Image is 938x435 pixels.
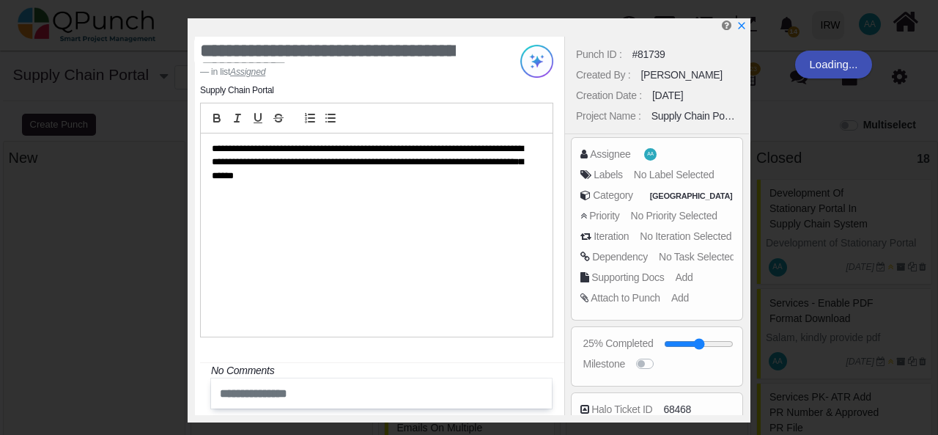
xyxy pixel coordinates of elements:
li: Supply Chain Portal [200,84,274,97]
i: Edit Punch [722,20,731,31]
div: Loading... [795,51,873,78]
a: x [736,20,747,32]
svg: x [736,21,747,31]
i: No Comments [211,365,274,376]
